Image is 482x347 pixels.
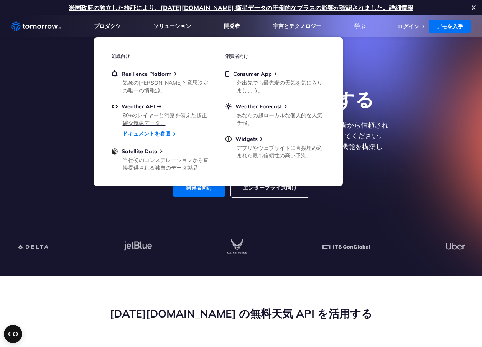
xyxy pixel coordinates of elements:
a: 宇宙とテクノロジー [273,23,321,30]
div: 80+のレイヤーと洞察を備えた超正確な気象データ。 [123,111,212,127]
span: Resilience Platform [122,70,172,77]
img: api.svg [112,103,118,110]
span: Weather Forecast [235,103,282,110]
a: 開発者 [224,23,240,30]
img: mobile.svg [225,70,229,77]
a: ログイン [398,23,419,30]
a: 開発者向け [173,178,225,197]
img: plus-circle.svg [225,136,232,142]
a: Consumer App外出先でも最先端の天気を気に入りましょう。 [225,70,325,93]
span: Consumer App [233,70,272,77]
button: CMP ウィジェットを開く [4,325,22,343]
img: sun.svg [225,103,232,110]
div: アプリやウェブサイトに直接埋め込まれた最も信頼性の高い予測。 [237,144,326,159]
a: デモを入手 [429,20,471,33]
div: 当社初のコンステレーションから直接提供される独自のデータ製品 [123,156,212,172]
h3: 組織向け [112,53,211,60]
a: ソリューション [153,23,191,30]
div: 外出先でも最先端の天気を気に入りましょう。 [237,79,326,94]
font: [DATE][DOMAIN_NAME] の無料天気 API を活用する [110,307,372,320]
p: 無料のAPIを通じて、信頼性が高く正確な気象データを取得します。企業や開発者から信頼されている最新情報にすばやくアクセスできる [DATE][DOMAIN_NAME] を頼りにしてください。高度... [93,120,389,163]
a: 米国政府の独立した検証により、[DATE][DOMAIN_NAME] 衛星データの圧倒的なプラスの影響が確認されました。詳細情報 [69,4,413,11]
a: Widgetsアプリやウェブサイトに直接埋め込まれた最も信頼性の高い予測。 [225,136,325,158]
span: Satellite Data [122,148,158,155]
a: ホームリンク [11,21,61,32]
a: Weather Forecastあなたの超ローカルな個人的な天気予報。 [225,103,325,125]
span: Widgets [235,136,258,142]
a: ドキュメントを参照 [122,130,171,137]
div: あなたの超ローカルな個人的な天気予報。 [237,111,326,127]
a: 学ぶ [354,23,365,30]
h1: 世界最高の天気 API を探索する [93,88,389,111]
span: Weather API [122,103,155,110]
a: Weather API80+のレイヤーと洞察を備えた超正確な気象データ。 [112,103,211,125]
img: bell.svg [112,70,118,77]
a: プロダクツ [94,23,121,30]
h3: 消費者向け [225,53,325,60]
a: エンタープライズ向け [231,178,309,197]
div: 気象の[PERSON_NAME]と意思決定の唯一の情報源。 [123,79,212,94]
a: Resilience Platform気象の[PERSON_NAME]と意思決定の唯一の情報源。 [112,70,211,93]
a: Satellite Data当社初のコンステレーションから直接提供される独自のデータ製品 [112,148,211,170]
img: satellite-data-menu.png [112,148,118,155]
